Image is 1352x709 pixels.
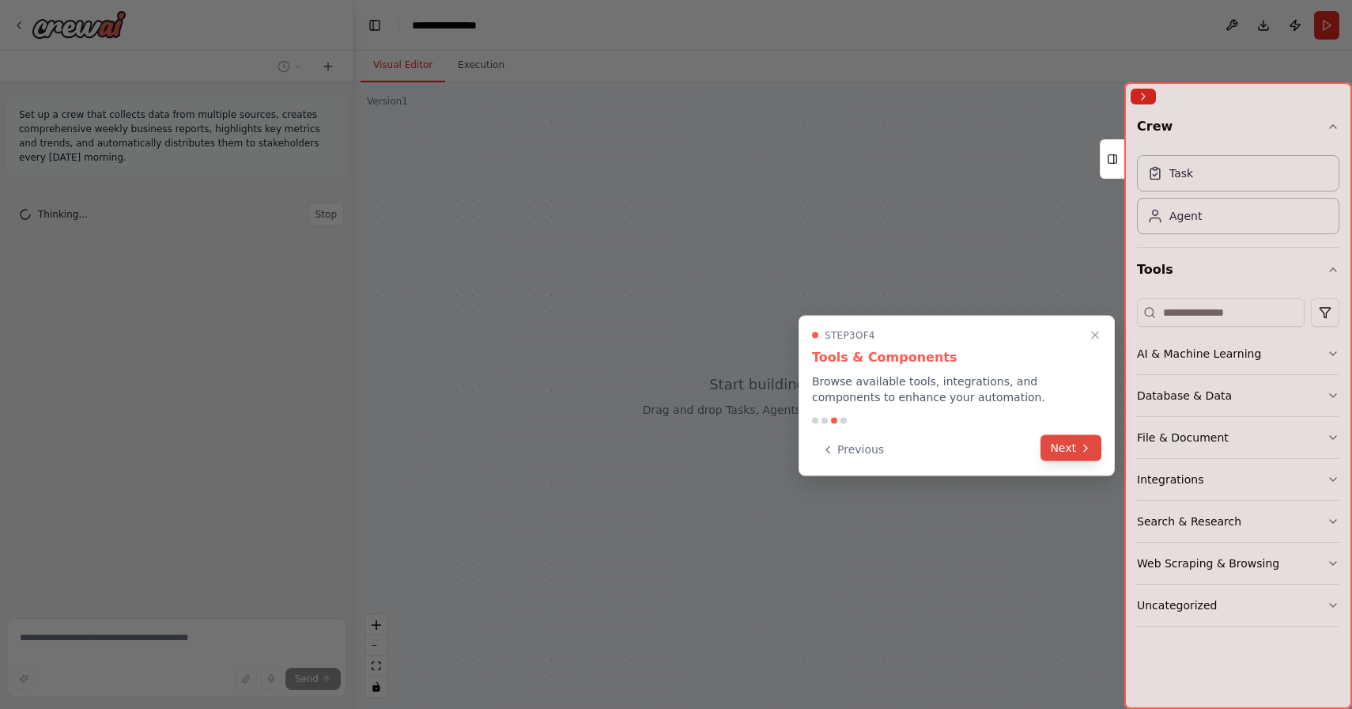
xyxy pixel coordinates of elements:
[1086,326,1105,345] button: Close walkthrough
[1040,435,1101,461] button: Next
[825,329,875,342] span: Step 3 of 4
[812,348,1101,367] h3: Tools & Components
[812,437,893,463] button: Previous
[364,14,386,36] button: Hide left sidebar
[812,373,1101,405] p: Browse available tools, integrations, and components to enhance your automation.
